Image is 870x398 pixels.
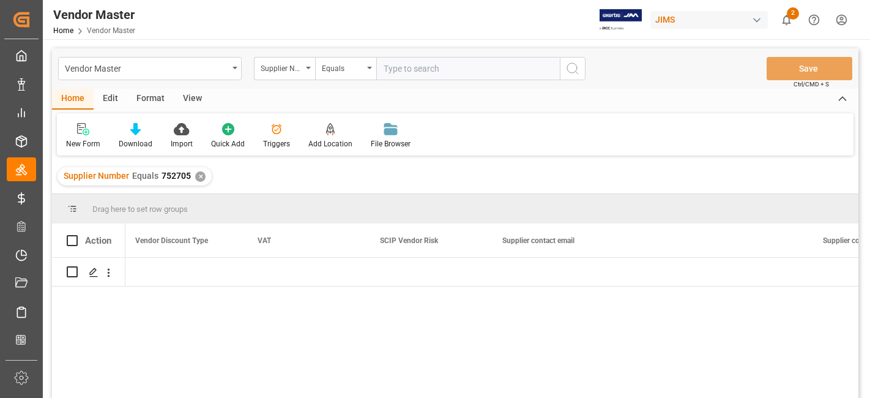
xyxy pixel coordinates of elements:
button: JIMS [650,8,773,31]
div: Import [171,138,193,149]
span: 752705 [162,171,191,181]
button: search button [560,57,586,80]
input: Type to search [376,57,560,80]
div: Vendor Master [53,6,135,24]
button: open menu [58,57,242,80]
div: Quick Add [211,138,245,149]
div: Download [119,138,152,149]
div: Format [127,89,174,110]
div: ✕ [195,171,206,182]
div: Home [52,89,94,110]
button: Save [767,57,852,80]
span: VAT [258,236,271,245]
span: Ctrl/CMD + S [794,80,829,89]
span: SCIP Vendor Risk [380,236,438,245]
div: Edit [94,89,127,110]
div: Action [85,235,111,246]
div: New Form [66,138,100,149]
img: Exertis%20JAM%20-%20Email%20Logo.jpg_1722504956.jpg [600,9,642,31]
span: Drag here to set row groups [92,205,188,214]
button: open menu [254,57,315,80]
button: open menu [315,57,376,80]
span: Supplier contact email [502,236,574,245]
span: Supplier Number [64,171,129,181]
div: Equals [322,60,363,74]
div: Supplier Number [261,60,302,74]
a: Home [53,26,73,35]
div: Triggers [263,138,290,149]
div: Add Location [308,138,352,149]
button: Help Center [800,6,828,34]
span: Equals [132,171,158,181]
div: Vendor Master [65,60,228,75]
div: View [174,89,211,110]
span: 2 [787,7,799,20]
div: Press SPACE to select this row. [52,258,125,287]
div: JIMS [650,11,768,29]
button: show 2 new notifications [773,6,800,34]
span: Vendor Discount Type [135,236,208,245]
div: File Browser [371,138,411,149]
